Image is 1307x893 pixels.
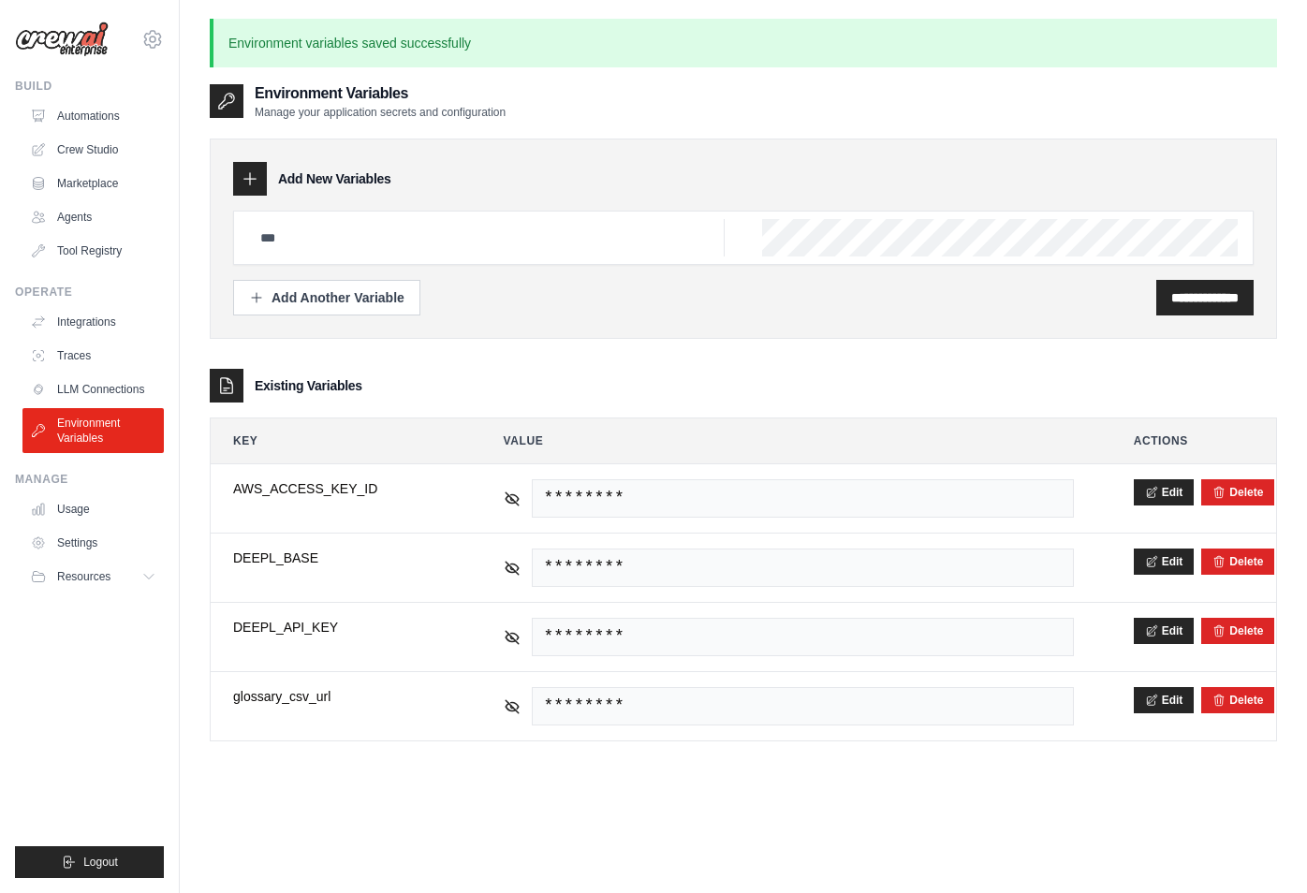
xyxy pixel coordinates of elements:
a: LLM Connections [22,374,164,404]
button: Edit [1134,618,1195,644]
a: Settings [22,528,164,558]
h2: Environment Variables [255,82,506,105]
p: Environment variables saved successfully [210,19,1277,67]
a: Integrations [22,307,164,337]
button: Edit [1134,549,1195,575]
th: Actions [1111,418,1276,463]
span: Logout [83,855,118,870]
button: Delete [1212,485,1263,500]
div: Add Another Variable [249,288,404,307]
span: DEEPL_BASE [233,549,444,567]
button: Delete [1212,693,1263,708]
p: Manage your application secrets and configuration [255,105,506,120]
button: Delete [1212,623,1263,638]
span: glossary_csv_url [233,687,444,706]
h3: Existing Variables [255,376,362,395]
span: Resources [57,569,110,584]
img: Logo [15,22,109,57]
a: Automations [22,101,164,131]
a: Usage [22,494,164,524]
a: Traces [22,341,164,371]
button: Logout [15,846,164,878]
a: Agents [22,202,164,232]
button: Delete [1212,554,1263,569]
a: Tool Registry [22,236,164,266]
a: Crew Studio [22,135,164,165]
a: Environment Variables [22,408,164,453]
div: Manage [15,472,164,487]
h3: Add New Variables [278,169,391,188]
div: Operate [15,285,164,300]
span: DEEPL_API_KEY [233,618,444,637]
a: Marketplace [22,168,164,198]
button: Resources [22,562,164,592]
button: Add Another Variable [233,280,420,315]
div: Build [15,79,164,94]
button: Edit [1134,687,1195,713]
th: Key [211,418,466,463]
span: AWS_ACCESS_KEY_ID [233,479,444,498]
th: Value [481,418,1096,463]
button: Edit [1134,479,1195,505]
